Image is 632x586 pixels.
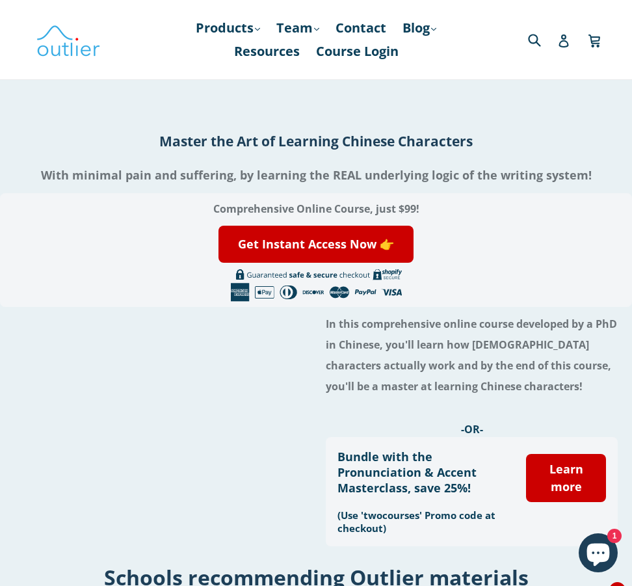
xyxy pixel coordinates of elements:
[309,40,405,63] a: Course Login
[396,16,443,40] a: Blog
[228,40,306,63] a: Resources
[14,307,306,472] iframe: Embedded Youtube Video
[337,449,507,496] h3: Bundle with the Pronunciation & Accent Masterclass, save 25%!
[25,198,607,219] h3: Comprehensive Online Course, just $99!
[189,16,267,40] a: Products
[36,21,101,59] img: Outlier Linguistics
[270,16,326,40] a: Team
[461,422,483,436] span: -OR-
[326,313,618,397] h4: In this comprehensive online course developed by a PhD in Chinese, you'll learn how [DEMOGRAPHIC_...
[337,509,507,535] h3: (Use 'twocourses' Promo code at checkout)
[329,16,393,40] a: Contact
[575,533,622,576] inbox-online-store-chat: Shopify online store chat
[525,26,560,53] input: Search
[218,226,414,263] a: Get Instant Access Now 👉
[526,454,606,502] a: Learn more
